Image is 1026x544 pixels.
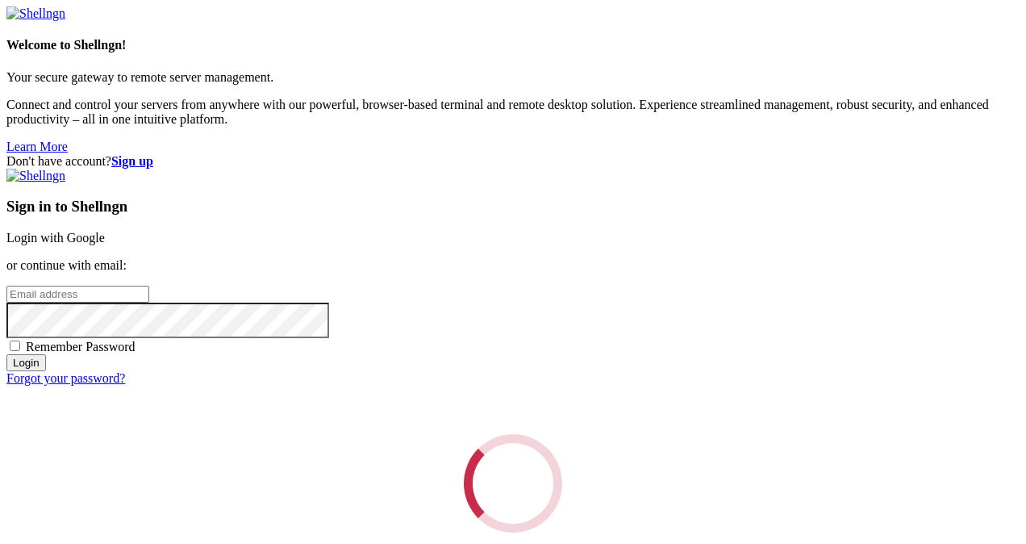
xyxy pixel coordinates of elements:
[6,70,1020,85] p: Your secure gateway to remote server management.
[6,169,65,183] img: Shellngn
[6,198,1020,216] h3: Sign in to Shellngn
[6,371,125,385] a: Forgot your password?
[26,340,136,354] span: Remember Password
[6,154,1020,169] div: Don't have account?
[456,426,571,542] div: Loading...
[6,231,105,245] a: Login with Google
[6,38,1020,52] h4: Welcome to Shellngn!
[10,341,20,351] input: Remember Password
[6,354,46,371] input: Login
[6,140,68,153] a: Learn More
[6,258,1020,273] p: or continue with email:
[6,98,1020,127] p: Connect and control your servers from anywhere with our powerful, browser-based terminal and remo...
[6,286,149,303] input: Email address
[6,6,65,21] img: Shellngn
[111,154,153,168] a: Sign up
